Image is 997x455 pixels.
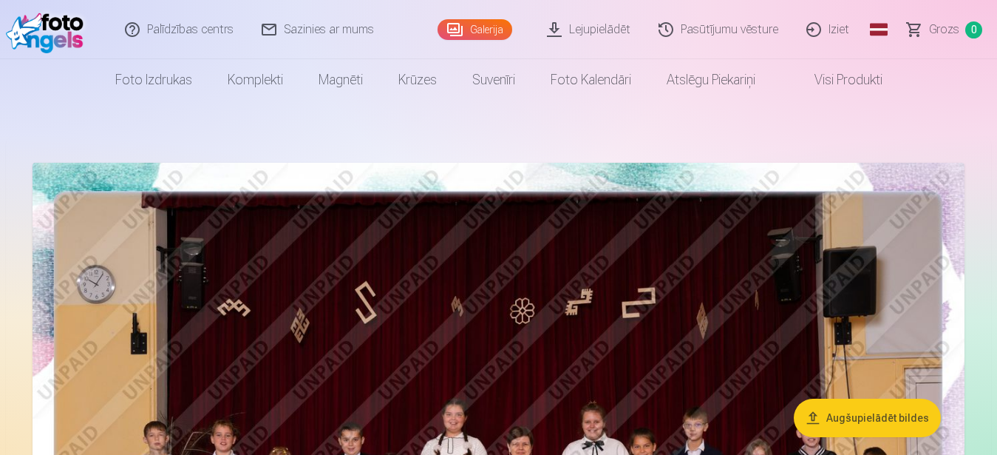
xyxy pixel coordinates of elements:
[773,59,900,101] a: Visi produkti
[533,59,649,101] a: Foto kalendāri
[794,399,941,437] button: Augšupielādēt bildes
[965,21,982,38] span: 0
[381,59,455,101] a: Krūzes
[301,59,381,101] a: Magnēti
[649,59,773,101] a: Atslēgu piekariņi
[438,19,512,40] a: Galerija
[98,59,210,101] a: Foto izdrukas
[455,59,533,101] a: Suvenīri
[929,21,959,38] span: Grozs
[210,59,301,101] a: Komplekti
[6,6,91,53] img: /fa1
